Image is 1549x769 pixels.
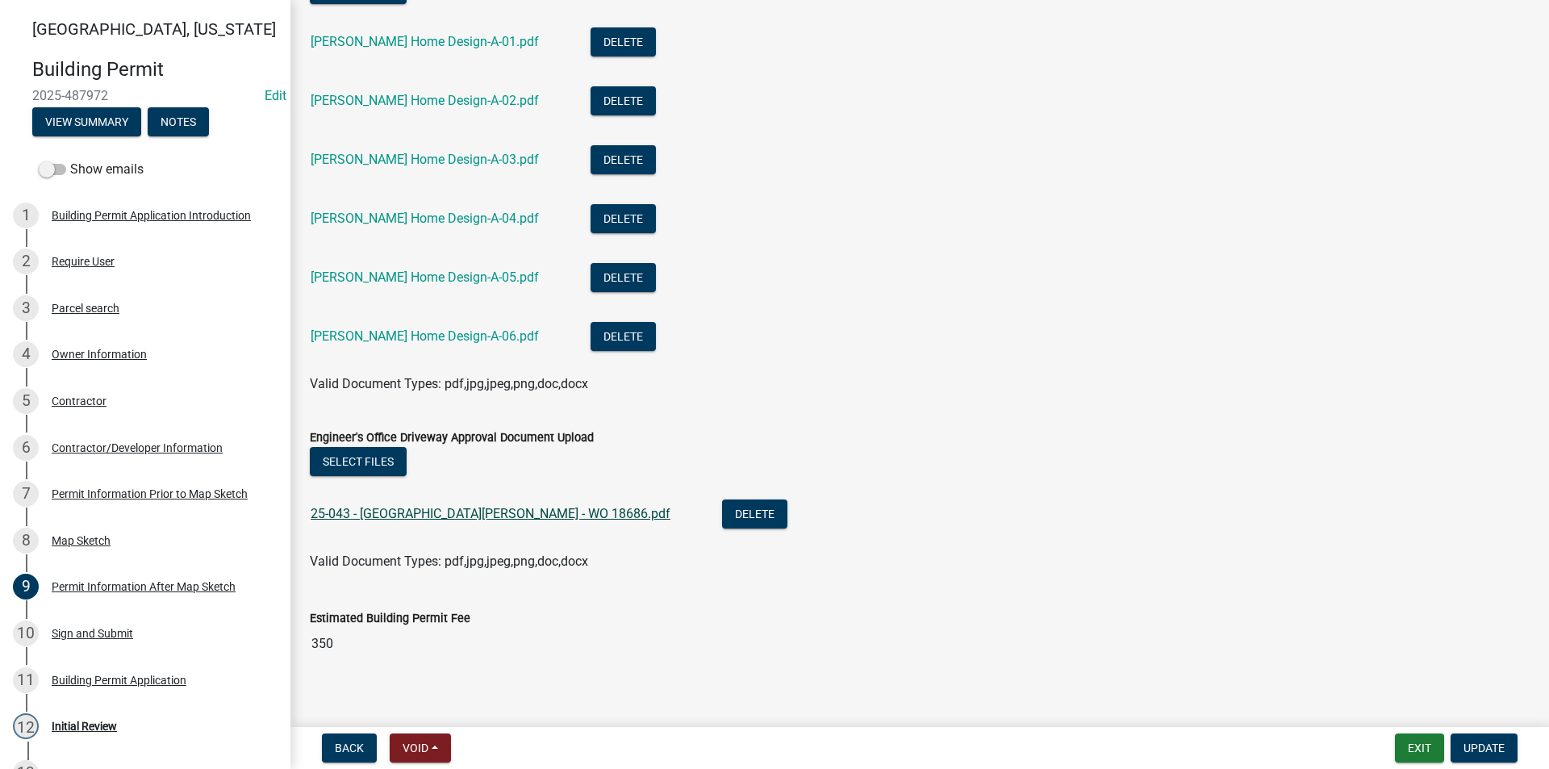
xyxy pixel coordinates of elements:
[52,256,115,267] div: Require User
[52,210,251,221] div: Building Permit Application Introduction
[52,442,223,453] div: Contractor/Developer Information
[310,554,588,569] span: Valid Document Types: pdf,jpg,jpeg,png,doc,docx
[591,36,656,51] wm-modal-confirm: Delete Document
[1395,733,1444,763] button: Exit
[52,349,147,360] div: Owner Information
[265,88,286,103] wm-modal-confirm: Edit Application Number
[311,93,539,108] a: [PERSON_NAME] Home Design-A-02.pdf
[310,376,588,391] span: Valid Document Types: pdf,jpg,jpeg,png,doc,docx
[39,160,144,179] label: Show emails
[311,211,539,226] a: [PERSON_NAME] Home Design-A-04.pdf
[311,328,539,344] a: [PERSON_NAME] Home Design-A-06.pdf
[591,204,656,233] button: Delete
[591,263,656,292] button: Delete
[335,742,364,754] span: Back
[13,249,39,274] div: 2
[403,742,428,754] span: Void
[591,86,656,115] button: Delete
[32,107,141,136] button: View Summary
[32,88,258,103] span: 2025-487972
[148,107,209,136] button: Notes
[32,116,141,129] wm-modal-confirm: Summary
[265,88,286,103] a: Edit
[52,581,236,592] div: Permit Information After Map Sketch
[390,733,451,763] button: Void
[310,613,470,625] label: Estimated Building Permit Fee
[591,330,656,345] wm-modal-confirm: Delete Document
[591,212,656,228] wm-modal-confirm: Delete Document
[148,116,209,129] wm-modal-confirm: Notes
[322,733,377,763] button: Back
[52,395,106,407] div: Contractor
[13,574,39,600] div: 9
[722,508,787,523] wm-modal-confirm: Delete Document
[52,535,111,546] div: Map Sketch
[591,271,656,286] wm-modal-confirm: Delete Document
[52,628,133,639] div: Sign and Submit
[13,341,39,367] div: 4
[32,19,276,39] span: [GEOGRAPHIC_DATA], [US_STATE]
[13,203,39,228] div: 1
[13,713,39,739] div: 12
[310,447,407,476] button: Select files
[591,145,656,174] button: Delete
[311,152,539,167] a: [PERSON_NAME] Home Design-A-03.pdf
[310,433,594,444] label: Engineer's Office Driveway Approval Document Upload
[52,488,248,499] div: Permit Information Prior to Map Sketch
[591,322,656,351] button: Delete
[52,303,119,314] div: Parcel search
[1451,733,1518,763] button: Update
[13,295,39,321] div: 3
[722,499,787,529] button: Delete
[52,675,186,686] div: Building Permit Application
[32,58,278,81] h4: Building Permit
[591,153,656,169] wm-modal-confirm: Delete Document
[311,506,670,521] a: 25-043 - [GEOGRAPHIC_DATA][PERSON_NAME] - WO 18686.pdf
[13,481,39,507] div: 7
[591,94,656,110] wm-modal-confirm: Delete Document
[13,667,39,693] div: 11
[13,435,39,461] div: 6
[13,388,39,414] div: 5
[1463,742,1505,754] span: Update
[311,34,539,49] a: [PERSON_NAME] Home Design-A-01.pdf
[311,270,539,285] a: [PERSON_NAME] Home Design-A-05.pdf
[13,528,39,554] div: 8
[52,721,117,732] div: Initial Review
[591,27,656,56] button: Delete
[13,621,39,646] div: 10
